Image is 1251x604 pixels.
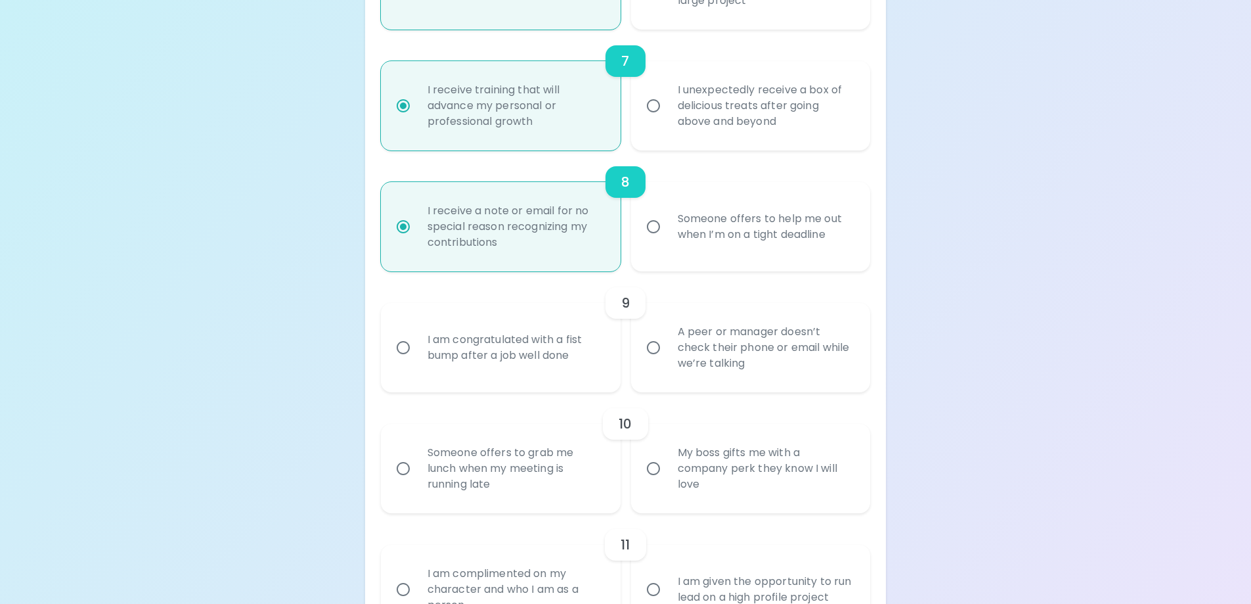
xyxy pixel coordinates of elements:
div: choice-group-check [381,392,871,513]
h6: 10 [619,413,632,434]
div: choice-group-check [381,271,871,392]
h6: 9 [621,292,630,314]
h6: 11 [621,534,630,555]
div: Someone offers to grab me lunch when my meeting is running late [417,429,613,508]
div: A peer or manager doesn’t check their phone or email while we’re talking [667,308,864,387]
div: I receive a note or email for no special reason recognizing my contributions [417,187,613,266]
div: My boss gifts me with a company perk they know I will love [667,429,864,508]
div: I receive training that will advance my personal or professional growth [417,66,613,145]
h6: 8 [621,172,630,193]
div: Someone offers to help me out when I’m on a tight deadline [667,195,864,258]
div: I am congratulated with a fist bump after a job well done [417,316,613,379]
div: choice-group-check [381,151,871,271]
h6: 7 [621,51,629,72]
div: I unexpectedly receive a box of delicious treats after going above and beyond [667,66,864,145]
div: choice-group-check [381,30,871,151]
